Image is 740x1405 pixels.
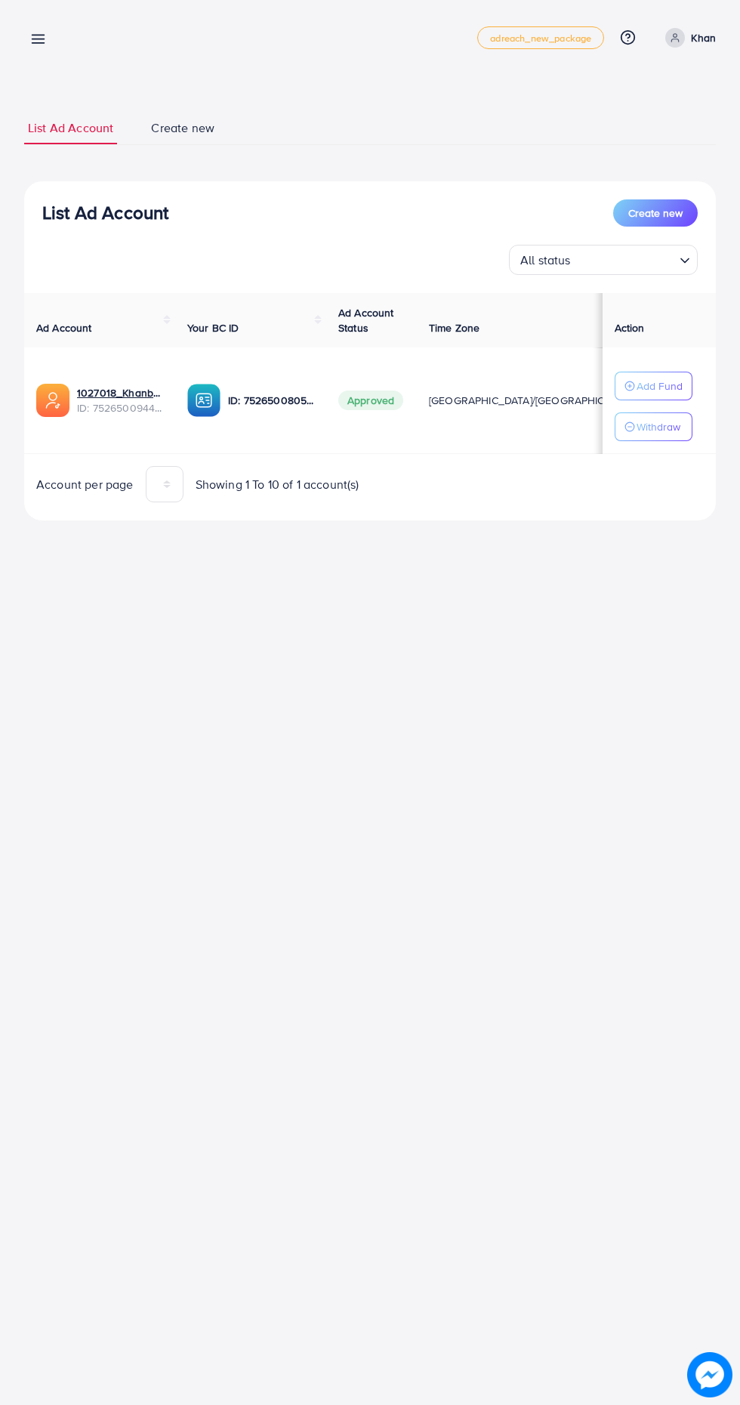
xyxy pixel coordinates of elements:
span: Action [615,320,645,335]
span: Create new [151,119,214,137]
a: Khan [659,28,716,48]
div: <span class='underline'>1027018_Khanbhia_1752400071646</span></br>7526500944935256080 [77,385,163,416]
span: List Ad Account [28,119,113,137]
span: All status [517,249,574,271]
p: Withdraw [637,418,680,436]
p: ID: 7526500805902909457 [228,391,314,409]
img: image [687,1352,732,1397]
p: Khan [691,29,716,47]
span: ID: 7526500944935256080 [77,400,163,415]
span: Showing 1 To 10 of 1 account(s) [196,476,359,493]
span: Account per page [36,476,134,493]
h3: List Ad Account [42,202,168,224]
span: adreach_new_package [490,33,591,43]
span: Time Zone [429,320,479,335]
p: Add Fund [637,377,683,395]
a: 1027018_Khanbhia_1752400071646 [77,385,163,400]
img: ic-ba-acc.ded83a64.svg [187,384,220,417]
button: Withdraw [615,412,692,441]
span: [GEOGRAPHIC_DATA]/[GEOGRAPHIC_DATA] [429,393,639,408]
img: ic-ads-acc.e4c84228.svg [36,384,69,417]
span: Ad Account [36,320,92,335]
button: Add Fund [615,372,692,400]
span: Approved [338,391,403,410]
button: Create new [613,199,698,227]
span: Create new [628,205,683,221]
a: adreach_new_package [477,26,604,49]
div: Search for option [509,245,698,275]
input: Search for option [575,246,674,271]
span: Ad Account Status [338,305,394,335]
span: Your BC ID [187,320,239,335]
